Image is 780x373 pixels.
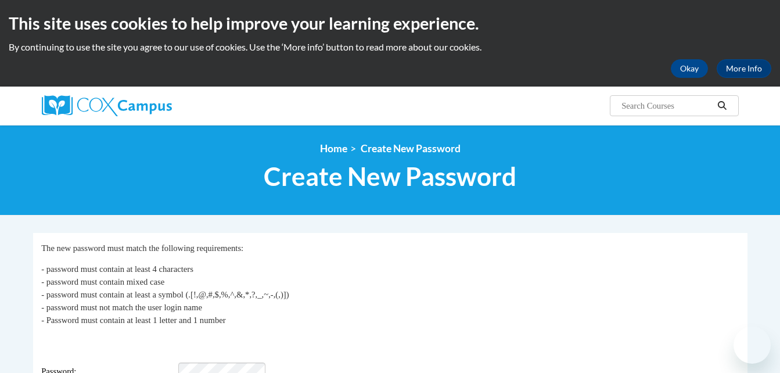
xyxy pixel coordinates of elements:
[9,12,771,35] h2: This site uses cookies to help improve your learning experience.
[41,243,243,253] span: The new password must match the following requirements:
[320,142,347,155] a: Home
[713,99,731,113] button: Search
[361,142,461,155] span: Create New Password
[620,99,713,113] input: Search Courses
[42,95,263,116] a: Cox Campus
[42,95,172,116] img: Cox Campus
[9,41,771,53] p: By continuing to use the site you agree to our use of cookies. Use the ‘More info’ button to read...
[264,161,516,192] span: Create New Password
[717,59,771,78] a: More Info
[734,327,771,364] iframe: Button to launch messaging window
[41,264,289,325] span: - password must contain at least 4 characters - password must contain mixed case - password must ...
[671,59,708,78] button: Okay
